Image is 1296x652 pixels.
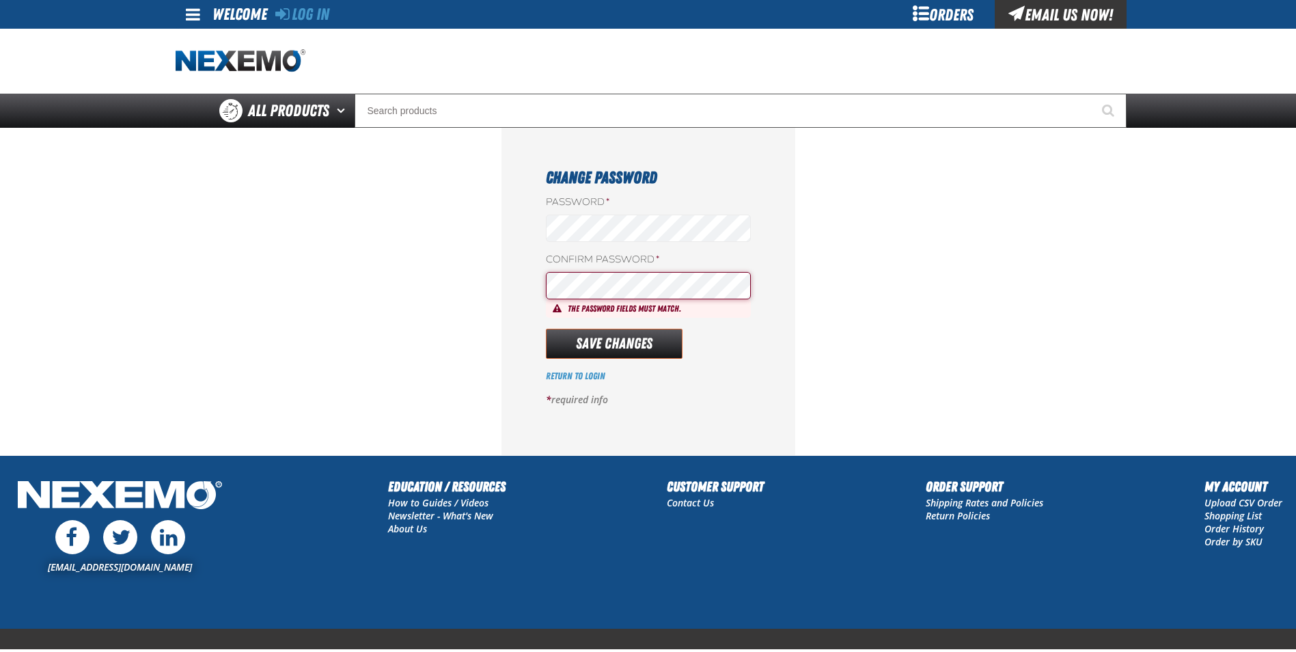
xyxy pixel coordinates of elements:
[48,560,192,573] a: [EMAIL_ADDRESS][DOMAIN_NAME]
[248,98,329,123] span: All Products
[176,49,305,73] a: Home
[926,496,1043,509] a: Shipping Rates and Policies
[275,5,329,24] a: Log In
[1204,509,1262,522] a: Shopping List
[1204,476,1282,497] h2: My Account
[1204,535,1263,548] a: Order by SKU
[568,303,681,314] span: The password fields must match.
[388,509,493,522] a: Newsletter - What's New
[546,165,751,190] h1: Change Password
[926,476,1043,497] h2: Order Support
[1204,496,1282,509] a: Upload CSV Order
[14,476,226,517] img: Nexemo Logo
[667,496,714,509] a: Contact Us
[926,509,990,522] a: Return Policies
[546,394,751,407] p: required info
[546,254,751,267] label: Confirm Password
[667,476,764,497] h2: Customer Support
[546,196,751,209] label: Password
[388,522,427,535] a: About Us
[388,496,488,509] a: How to Guides / Videos
[332,94,355,128] button: Open All Products pages
[388,476,506,497] h2: Education / Resources
[1092,94,1127,128] button: Start Searching
[1204,522,1264,535] a: Order History
[355,94,1127,128] input: Search
[546,370,605,381] a: Return to Login
[546,329,683,359] button: Save Changes
[176,49,305,73] img: Nexemo logo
